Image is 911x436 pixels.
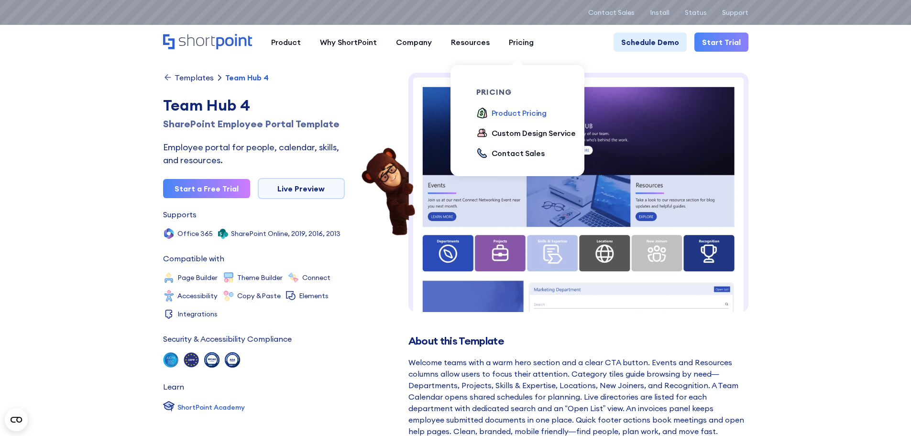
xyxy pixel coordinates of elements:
[685,9,707,16] a: Status
[5,408,28,431] button: Open CMP widget
[163,117,345,131] h1: SharePoint Employee Portal Template
[177,274,218,281] div: Page Builder
[310,33,386,52] a: Why ShortPoint
[177,402,245,413] div: ShortPoint Academy
[258,178,345,199] a: Live Preview
[451,36,490,48] div: Resources
[163,335,292,343] div: Security & Accessibility Compliance
[163,352,178,368] img: soc 2
[476,88,583,96] div: pricing
[320,36,377,48] div: Why ShortPoint
[163,141,345,167] div: Employee portal for people, calendar, skills, and resources.
[163,211,197,218] div: Supports
[175,74,214,81] div: Templates
[163,255,224,262] div: Compatible with
[441,33,499,52] a: Resources
[476,147,545,160] a: Contact Sales
[694,33,748,52] a: Start Trial
[476,127,576,140] a: Custom Design Service
[237,292,281,299] div: Copy &Paste
[650,9,670,16] a: Install
[863,390,911,436] iframe: Chat Widget
[509,36,534,48] div: Pricing
[163,179,250,198] a: Start a Free Trial
[614,33,687,52] a: Schedule Demo
[588,9,635,16] a: Contact Sales
[302,274,330,281] div: Connect
[163,94,345,117] div: Team Hub 4
[163,73,214,82] a: Templates
[163,400,245,414] a: ShortPoint Academy
[163,34,252,50] a: Home
[163,383,184,391] div: Learn
[177,292,218,299] div: Accessibility
[237,274,283,281] div: Theme Builder
[492,107,547,119] div: Product Pricing
[722,9,748,16] a: Support
[396,36,432,48] div: Company
[177,311,218,317] div: Integrations
[408,335,748,347] h2: About this Template
[499,33,543,52] a: Pricing
[262,33,310,52] a: Product
[177,230,213,237] div: Office 365
[225,74,269,81] div: Team Hub 4
[299,292,329,299] div: Elements
[271,36,301,48] div: Product
[492,127,576,139] div: Custom Design Service
[492,147,545,159] div: Contact Sales
[386,33,441,52] a: Company
[231,230,340,237] div: SharePoint Online, 2019, 2016, 2013
[476,107,547,120] a: Product Pricing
